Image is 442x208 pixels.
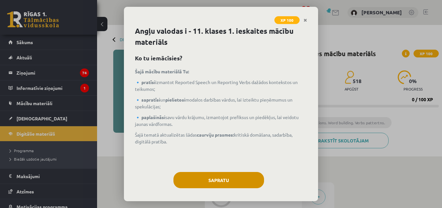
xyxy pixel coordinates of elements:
button: Sapratu [173,172,264,188]
strong: pielietosi [165,97,185,103]
p: Šajā tematā aktualizētas šādas kritiskā domāšana, sadarbība, digitālā pratība. [135,131,307,145]
a: Close [300,14,311,27]
h1: Angļu valodas i - 11. klases 1. ieskaites mācību materiāls [135,26,307,48]
h2: Ko tu iemācīsies? [135,54,307,62]
p: un modalos darbības vārdus, lai izteiktu pieņēmumus un spekulācijas; [135,96,307,110]
p: izmantot Reported Speech un Reporting Verbs dažādos kontekstos un teikumos; [135,79,307,92]
strong: caurviju prasmes: [197,132,234,138]
strong: 🔹 pratīsi [135,79,155,85]
strong: 🔹 paplašināsi [135,114,165,120]
strong: 🔹 sapratīsi [135,97,160,103]
strong: Šajā mācību materiālā Tu: [135,68,189,74]
span: XP 100 [274,16,300,24]
p: savu vārdu krājumu, izmantojot prefiksus un piedēkļus, lai veidotu jaunas vārdformas. [135,114,307,128]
